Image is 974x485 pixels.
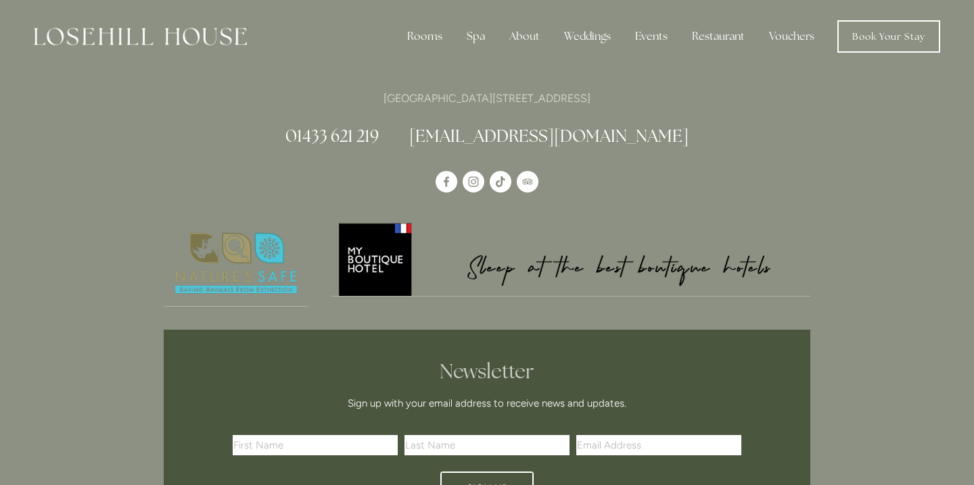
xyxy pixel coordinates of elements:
a: Nature's Safe - Logo [164,221,308,307]
a: TripAdvisor [517,171,538,193]
img: Losehill House [34,28,247,45]
div: About [498,23,551,50]
input: First Name [233,435,398,455]
input: Last Name [404,435,570,455]
div: Weddings [553,23,622,50]
p: Sign up with your email address to receive news and updates. [237,395,737,411]
a: [EMAIL_ADDRESS][DOMAIN_NAME] [409,125,689,147]
a: Vouchers [758,23,825,50]
h2: Newsletter [237,359,737,384]
input: Email Address [576,435,741,455]
a: 01433 621 219 [285,125,379,147]
div: Events [624,23,678,50]
p: [GEOGRAPHIC_DATA][STREET_ADDRESS] [164,89,810,107]
img: Nature's Safe - Logo [164,221,308,306]
div: Restaurant [681,23,756,50]
a: Book Your Stay [837,20,940,53]
a: Instagram [463,171,484,193]
div: Rooms [396,23,453,50]
a: Losehill House Hotel & Spa [436,171,457,193]
div: Spa [456,23,496,50]
a: My Boutique Hotel - Logo [331,221,811,297]
a: TikTok [490,171,511,193]
img: My Boutique Hotel - Logo [331,221,811,296]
